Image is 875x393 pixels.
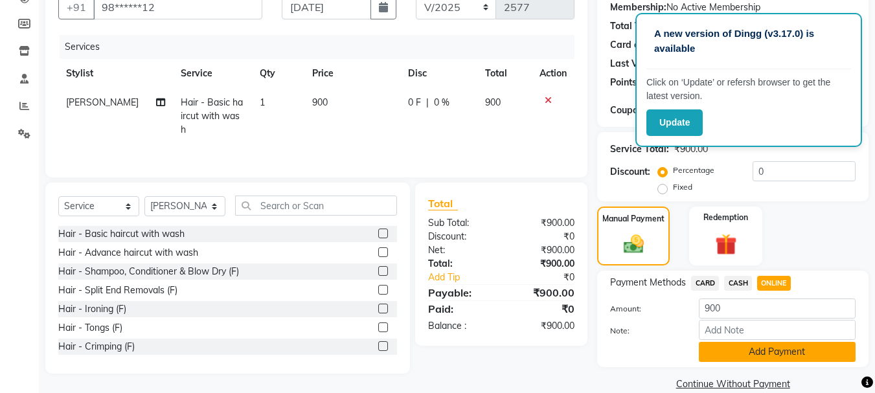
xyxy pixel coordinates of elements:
div: ₹900.00 [501,243,584,257]
div: Payable: [418,285,501,300]
div: Total: [418,257,501,271]
th: Stylist [58,59,173,88]
div: Sub Total: [418,216,501,230]
div: Balance : [418,319,501,333]
img: _cash.svg [617,232,650,256]
div: Discount: [610,165,650,179]
label: Amount: [600,303,688,315]
div: Hair - Shampoo, Conditioner & Blow Dry (F) [58,265,239,278]
a: Add Tip [418,271,515,284]
input: Add Note [699,320,856,340]
span: CASH [724,276,752,291]
th: Qty [252,59,304,88]
div: Hair - Ironing (F) [58,302,126,316]
span: | [426,96,429,109]
div: Hair - Crimping (F) [58,340,135,354]
input: Search or Scan [235,196,397,216]
th: Price [304,59,400,88]
img: _gift.svg [709,231,744,258]
div: ₹900.00 [674,142,708,156]
label: Note: [600,325,688,337]
span: 0 % [434,96,449,109]
button: Add Payment [699,342,856,362]
div: Card on file: [610,38,663,52]
div: Hair - Advance haircut with wash [58,246,198,260]
label: Fixed [673,181,692,193]
div: No Active Membership [610,1,856,14]
div: ₹900.00 [501,257,584,271]
span: ONLINE [757,276,791,291]
label: Manual Payment [602,213,665,225]
span: Total [428,197,458,210]
p: A new version of Dingg (v3.17.0) is available [654,27,843,56]
div: Hair - Tongs (F) [58,321,122,335]
span: 1 [260,96,265,108]
th: Total [477,59,532,88]
th: Service [173,59,252,88]
div: Coupon Code [610,104,692,117]
div: Last Visit: [610,57,653,71]
div: ₹900.00 [501,216,584,230]
button: Update [646,109,703,136]
div: Services [60,35,584,59]
div: Points: [610,76,639,89]
div: Net: [418,243,501,257]
div: ₹900.00 [501,285,584,300]
div: ₹900.00 [501,319,584,333]
div: ₹0 [501,301,584,317]
th: Disc [400,59,477,88]
div: Membership: [610,1,666,14]
div: Hair - Basic haircut with wash [58,227,185,241]
div: ₹0 [516,271,585,284]
a: Continue Without Payment [600,377,866,391]
div: Paid: [418,301,501,317]
label: Redemption [703,212,748,223]
p: Click on ‘Update’ or refersh browser to get the latest version. [646,76,851,103]
input: Amount [699,298,856,319]
span: 0 F [408,96,421,109]
span: 900 [312,96,328,108]
span: 900 [485,96,501,108]
span: Hair - Basic haircut with wash [181,96,243,135]
th: Action [532,59,574,88]
span: CARD [691,276,719,291]
div: Discount: [418,230,501,243]
div: ₹0 [501,230,584,243]
div: Total Visits: [610,19,661,33]
div: Service Total: [610,142,669,156]
div: Hair - Split End Removals (F) [58,284,177,297]
span: [PERSON_NAME] [66,96,139,108]
label: Percentage [673,164,714,176]
span: Payment Methods [610,276,686,289]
